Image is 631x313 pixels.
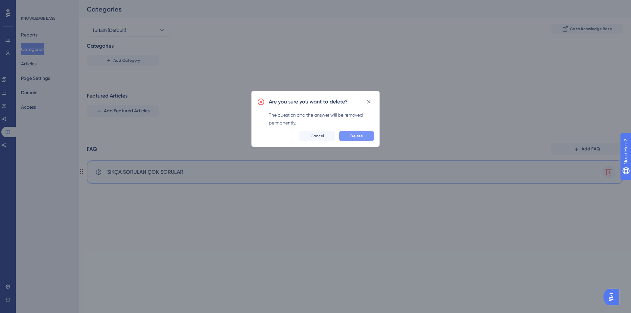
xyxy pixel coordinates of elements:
div: The question and the answer will be removed permanently. [269,111,374,127]
h2: Are you sure you want to delete? [269,98,348,106]
span: Need Help? [15,2,41,10]
span: Cancel [311,133,324,139]
span: Delete [350,133,363,139]
iframe: UserGuiding AI Assistant Launcher [603,287,623,307]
